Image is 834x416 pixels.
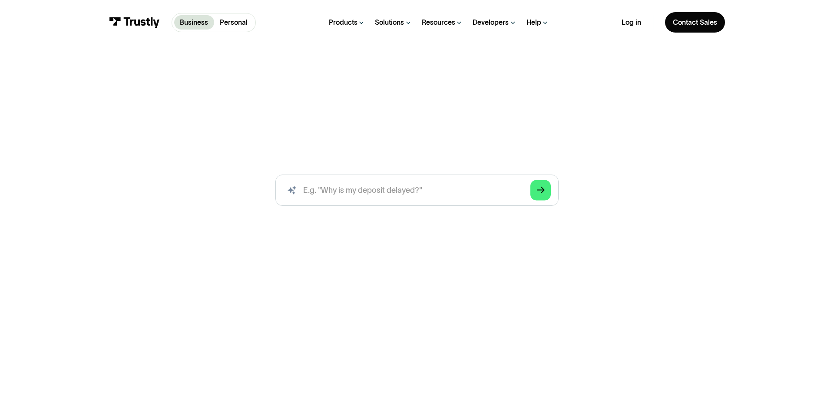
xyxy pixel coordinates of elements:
a: Contact Sales [665,12,725,33]
div: Solutions [375,18,404,27]
div: Developers [473,18,509,27]
p: Personal [220,17,248,28]
img: Trustly Logo [109,17,160,28]
p: Business [180,17,208,28]
input: search [275,175,559,206]
div: Products [329,18,357,27]
div: Resources [422,18,455,27]
a: Personal [214,15,254,30]
a: Log in [622,18,641,27]
div: Help [526,18,541,27]
a: Business [174,15,214,30]
div: Contact Sales [673,18,717,27]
